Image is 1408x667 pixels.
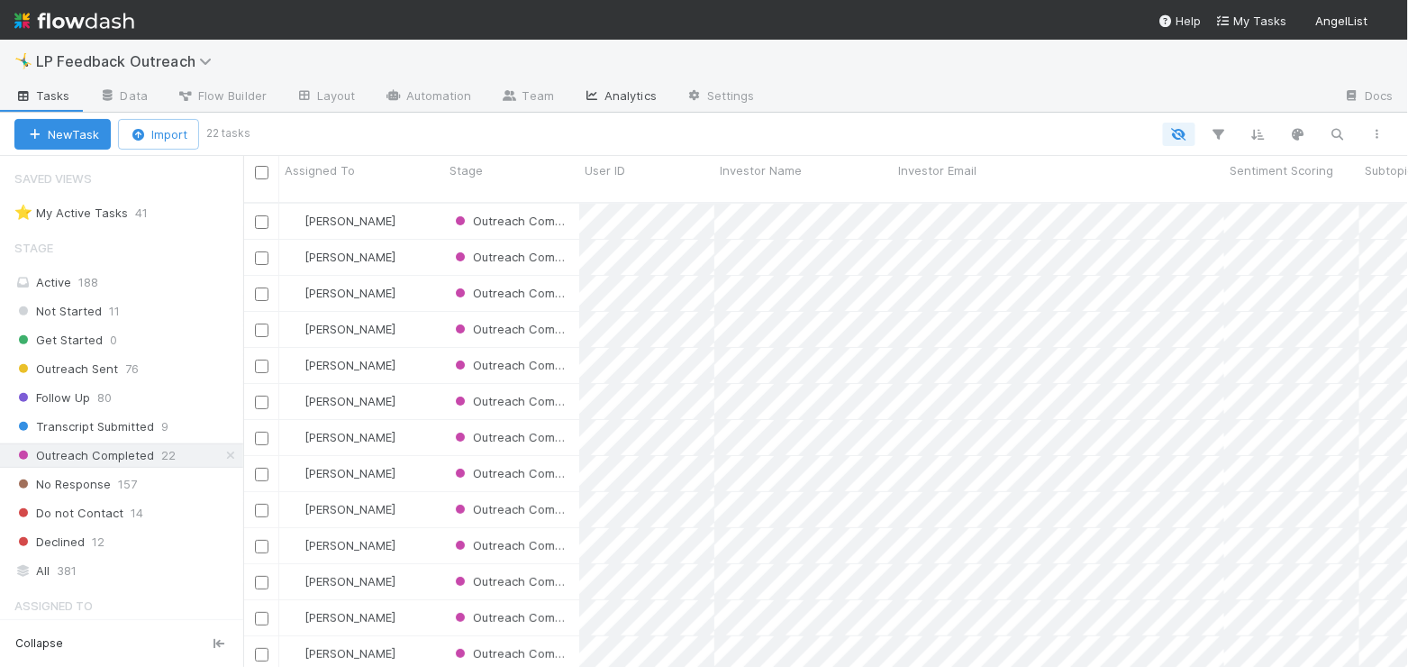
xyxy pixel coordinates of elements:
span: 0 [110,329,117,352]
span: Do not Contact [14,502,123,525]
div: Outreach Completed [451,248,570,266]
div: Outreach Completed [451,536,570,554]
span: LP Feedback Outreach [36,52,221,70]
span: Stage [14,230,53,266]
img: avatar_a8b9208c-77c1-4b07-b461-d8bc701f972e.png [287,250,302,264]
button: Import [118,119,199,150]
img: avatar_6177bb6d-328c-44fd-b6eb-4ffceaabafa4.png [287,358,302,372]
a: Team [486,83,568,112]
span: 76 [125,358,139,380]
span: Outreach Completed [451,214,591,228]
span: [PERSON_NAME] [304,574,395,589]
div: [PERSON_NAME] [286,500,395,518]
span: Outreach Completed [451,286,591,300]
div: [PERSON_NAME] [286,392,395,410]
span: [PERSON_NAME] [304,214,395,228]
span: No Response [14,473,111,496]
span: 80 [97,387,112,409]
div: [PERSON_NAME] [286,284,395,302]
div: [PERSON_NAME] [286,248,395,266]
span: 14 [131,502,143,525]
a: My Tasks [1216,12,1287,30]
span: [PERSON_NAME] [304,646,395,661]
span: Investor Name [720,161,802,179]
span: Transcript Submitted [14,416,154,438]
span: [PERSON_NAME] [304,322,395,336]
div: My Active Tasks [14,202,128,224]
span: Outreach Sent [14,358,118,380]
span: 41 [135,202,166,224]
span: ⭐ [14,205,32,220]
span: [PERSON_NAME] [304,538,395,553]
img: avatar_218ae7b5-dcd5-4ccc-b5d5-7cc00ae2934f.png [287,322,302,336]
span: Declined [14,531,85,553]
img: avatar_5d51780c-77ad-4a9d-a6ed-b88b2c284079.png [287,646,302,661]
span: Collapse [15,635,63,652]
span: AngelList [1316,14,1368,28]
span: Outreach Completed [451,646,591,661]
div: Active [14,271,239,294]
div: Outreach Completed [451,644,570,662]
small: 22 tasks [206,125,250,142]
input: Toggle Row Selected [255,576,268,589]
a: Data [85,83,162,112]
input: Toggle Row Selected [255,504,268,517]
span: Assigned To [14,588,93,624]
span: Outreach Completed [451,430,591,444]
div: Help [1158,12,1202,30]
a: Analytics [568,83,671,112]
span: Outreach Completed [451,610,591,625]
div: All [14,560,239,582]
input: Toggle Row Selected [255,360,268,373]
span: Stage [450,161,483,179]
img: avatar_26a72cff-d2f6-445f-be4d-79d164590882.png [287,394,302,408]
span: Flow Builder [177,87,267,105]
a: Layout [281,83,370,112]
div: [PERSON_NAME] [286,608,395,626]
div: Outreach Completed [451,428,570,446]
span: [PERSON_NAME] [304,250,395,264]
input: Toggle Row Selected [255,324,268,337]
span: 157 [118,473,137,496]
div: Outreach Completed [451,284,570,302]
input: Toggle All Rows Selected [255,166,268,179]
div: Outreach Completed [451,500,570,518]
span: Outreach Completed [451,322,591,336]
img: avatar_26a72cff-d2f6-445f-be4d-79d164590882.png [287,502,302,516]
div: [PERSON_NAME] [286,572,395,590]
span: User ID [585,161,625,179]
span: Follow Up [14,387,90,409]
span: 12 [92,531,104,553]
button: NewTask [14,119,111,150]
div: [PERSON_NAME] [286,320,395,338]
div: [PERSON_NAME] [286,464,395,482]
img: avatar_5d51780c-77ad-4a9d-a6ed-b88b2c284079.png [287,466,302,480]
a: Flow Builder [162,83,281,112]
span: Get Started [14,329,103,352]
div: [PERSON_NAME] [286,536,395,554]
span: 11 [109,300,120,323]
div: Outreach Completed [451,464,570,482]
input: Toggle Row Selected [255,432,268,445]
input: Toggle Row Selected [255,396,268,409]
span: Outreach Completed [14,444,154,467]
span: Outreach Completed [451,394,591,408]
span: 9 [161,416,168,438]
img: avatar_5d51780c-77ad-4a9d-a6ed-b88b2c284079.png [287,574,302,589]
input: Toggle Row Selected [255,468,268,481]
img: avatar_26a72cff-d2f6-445f-be4d-79d164590882.png [287,538,302,553]
span: [PERSON_NAME] [304,286,395,300]
div: Outreach Completed [451,320,570,338]
span: Outreach Completed [451,574,591,589]
img: logo-inverted-e16ddd16eac7371096b0.svg [14,5,134,36]
input: Toggle Row Selected [255,612,268,626]
div: Outreach Completed [451,356,570,374]
span: Assigned To [285,161,355,179]
img: avatar_5d51780c-77ad-4a9d-a6ed-b88b2c284079.png [287,430,302,444]
div: Outreach Completed [451,212,570,230]
span: [PERSON_NAME] [304,466,395,480]
img: avatar_218ae7b5-dcd5-4ccc-b5d5-7cc00ae2934f.png [287,286,302,300]
span: 22 [161,444,176,467]
span: 381 [57,560,77,582]
span: Not Started [14,300,102,323]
